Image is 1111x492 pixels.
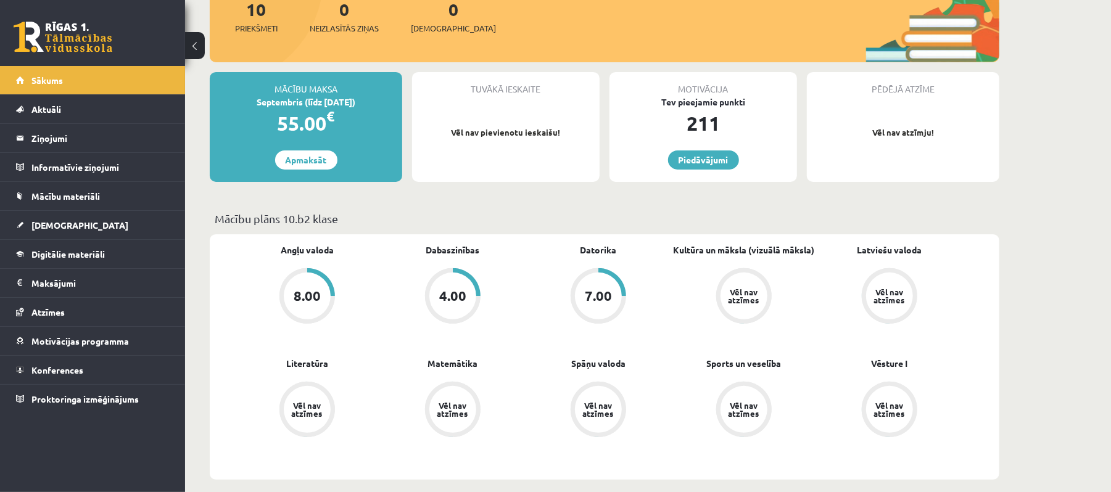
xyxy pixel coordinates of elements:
[609,72,797,96] div: Motivācija
[872,288,907,304] div: Vēl nav atzīmes
[668,150,739,170] a: Piedāvājumi
[235,22,278,35] span: Priekšmeti
[286,357,328,370] a: Literatūra
[581,401,616,417] div: Vēl nav atzīmes
[16,95,170,123] a: Aktuāli
[31,104,61,115] span: Aktuāli
[234,382,380,440] a: Vēl nav atzīmes
[16,356,170,384] a: Konferences
[857,244,922,256] a: Latviešu valoda
[807,72,999,96] div: Pēdējā atzīme
[31,364,83,375] span: Konferences
[16,298,170,326] a: Atzīmes
[31,393,139,404] span: Proktoringa izmēģinājums
[526,268,671,326] a: 7.00
[571,357,626,370] a: Spāņu valoda
[817,382,962,440] a: Vēl nav atzīmes
[275,150,337,170] a: Apmaksāt
[707,357,782,370] a: Sports un veselība
[380,382,526,440] a: Vēl nav atzīmes
[412,72,600,96] div: Tuvākā ieskaite
[411,22,496,35] span: [DEMOGRAPHIC_DATA]
[210,96,402,109] div: Septembris (līdz [DATE])
[526,382,671,440] a: Vēl nav atzīmes
[674,244,815,256] a: Kultūra un māksla (vizuālā māksla)
[281,244,334,256] a: Angļu valoda
[671,268,817,326] a: Vēl nav atzīmes
[436,401,470,417] div: Vēl nav atzīmes
[31,153,170,181] legend: Informatīvie ziņojumi
[727,288,761,304] div: Vēl nav atzīmes
[31,306,65,318] span: Atzīmes
[580,244,617,256] a: Datorika
[380,268,526,326] a: 4.00
[16,211,170,239] a: [DEMOGRAPHIC_DATA]
[31,248,105,260] span: Digitālie materiāli
[872,357,908,370] a: Vēsture I
[215,210,994,227] p: Mācību plāns 10.b2 klase
[428,357,478,370] a: Matemātika
[14,22,112,52] a: Rīgas 1. Tālmācības vidusskola
[31,75,63,86] span: Sākums
[294,289,321,303] div: 8.00
[31,124,170,152] legend: Ziņojumi
[210,109,402,138] div: 55.00
[16,269,170,297] a: Maksājumi
[585,289,612,303] div: 7.00
[16,385,170,413] a: Proktoringa izmēģinājums
[418,126,593,139] p: Vēl nav pievienotu ieskaišu!
[290,401,324,417] div: Vēl nav atzīmes
[813,126,993,139] p: Vēl nav atzīmju!
[426,244,480,256] a: Dabaszinības
[31,191,100,202] span: Mācību materiāli
[31,269,170,297] legend: Maksājumi
[31,219,128,231] span: [DEMOGRAPHIC_DATA]
[16,327,170,355] a: Motivācijas programma
[16,153,170,181] a: Informatīvie ziņojumi
[671,382,817,440] a: Vēl nav atzīmes
[327,107,335,125] span: €
[16,182,170,210] a: Mācību materiāli
[31,335,129,346] span: Motivācijas programma
[609,109,797,138] div: 211
[16,124,170,152] a: Ziņojumi
[609,96,797,109] div: Tev pieejamie punkti
[817,268,962,326] a: Vēl nav atzīmes
[16,240,170,268] a: Digitālie materiāli
[872,401,907,417] div: Vēl nav atzīmes
[727,401,761,417] div: Vēl nav atzīmes
[310,22,379,35] span: Neizlasītās ziņas
[439,289,466,303] div: 4.00
[234,268,380,326] a: 8.00
[210,72,402,96] div: Mācību maksa
[16,66,170,94] a: Sākums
